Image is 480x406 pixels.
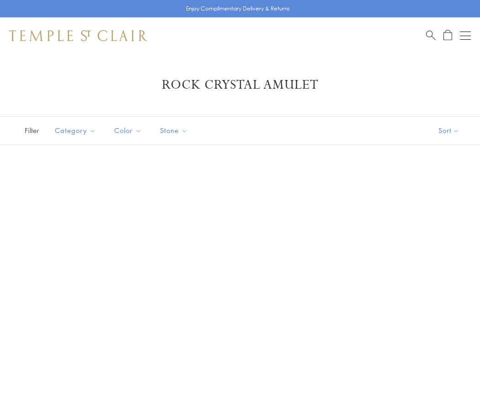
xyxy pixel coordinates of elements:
[110,125,149,136] span: Color
[418,117,480,144] button: Show sort by
[23,77,457,93] h1: Rock Crystal Amulet
[155,125,195,136] span: Stone
[443,30,452,41] a: Open Shopping Bag
[186,4,290,13] p: Enjoy Complimentary Delivery & Returns
[48,120,103,141] button: Category
[107,120,149,141] button: Color
[460,30,471,41] button: Open navigation
[50,125,103,136] span: Category
[153,120,195,141] button: Stone
[9,30,147,41] img: Temple St. Clair
[426,30,436,41] a: Search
